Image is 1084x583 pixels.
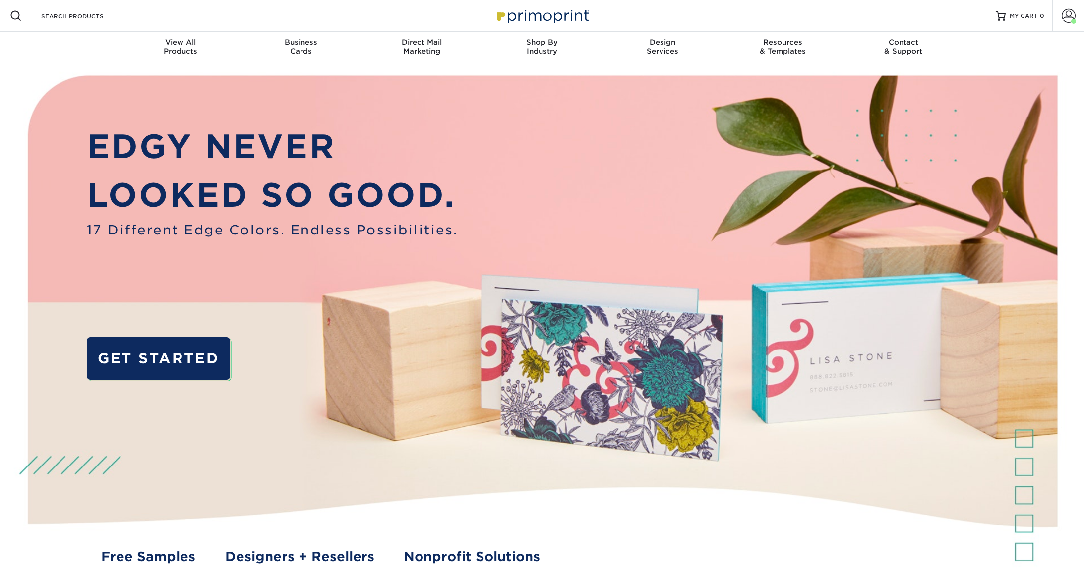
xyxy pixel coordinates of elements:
[602,38,723,47] span: Design
[723,32,843,63] a: Resources& Templates
[723,38,843,47] span: Resources
[361,38,482,47] span: Direct Mail
[120,38,241,56] div: Products
[843,38,964,47] span: Contact
[40,10,137,22] input: SEARCH PRODUCTS.....
[482,38,602,56] div: Industry
[87,220,458,239] span: 17 Different Edge Colors. Endless Possibilities.
[723,38,843,56] div: & Templates
[120,32,241,63] a: View AllProducts
[843,38,964,56] div: & Support
[602,38,723,56] div: Services
[361,32,482,63] a: Direct MailMarketing
[101,547,195,566] a: Free Samples
[87,337,230,380] a: GET STARTED
[404,547,540,566] a: Nonprofit Solutions
[241,32,361,63] a: BusinessCards
[843,32,964,63] a: Contact& Support
[120,38,241,47] span: View All
[87,171,458,220] p: LOOKED SO GOOD.
[225,547,374,566] a: Designers + Resellers
[87,122,458,171] p: EDGY NEVER
[482,32,602,63] a: Shop ByIndustry
[482,38,602,47] span: Shop By
[241,38,361,56] div: Cards
[1010,12,1038,20] span: MY CART
[1040,12,1044,19] span: 0
[241,38,361,47] span: Business
[602,32,723,63] a: DesignServices
[361,38,482,56] div: Marketing
[492,5,592,26] img: Primoprint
